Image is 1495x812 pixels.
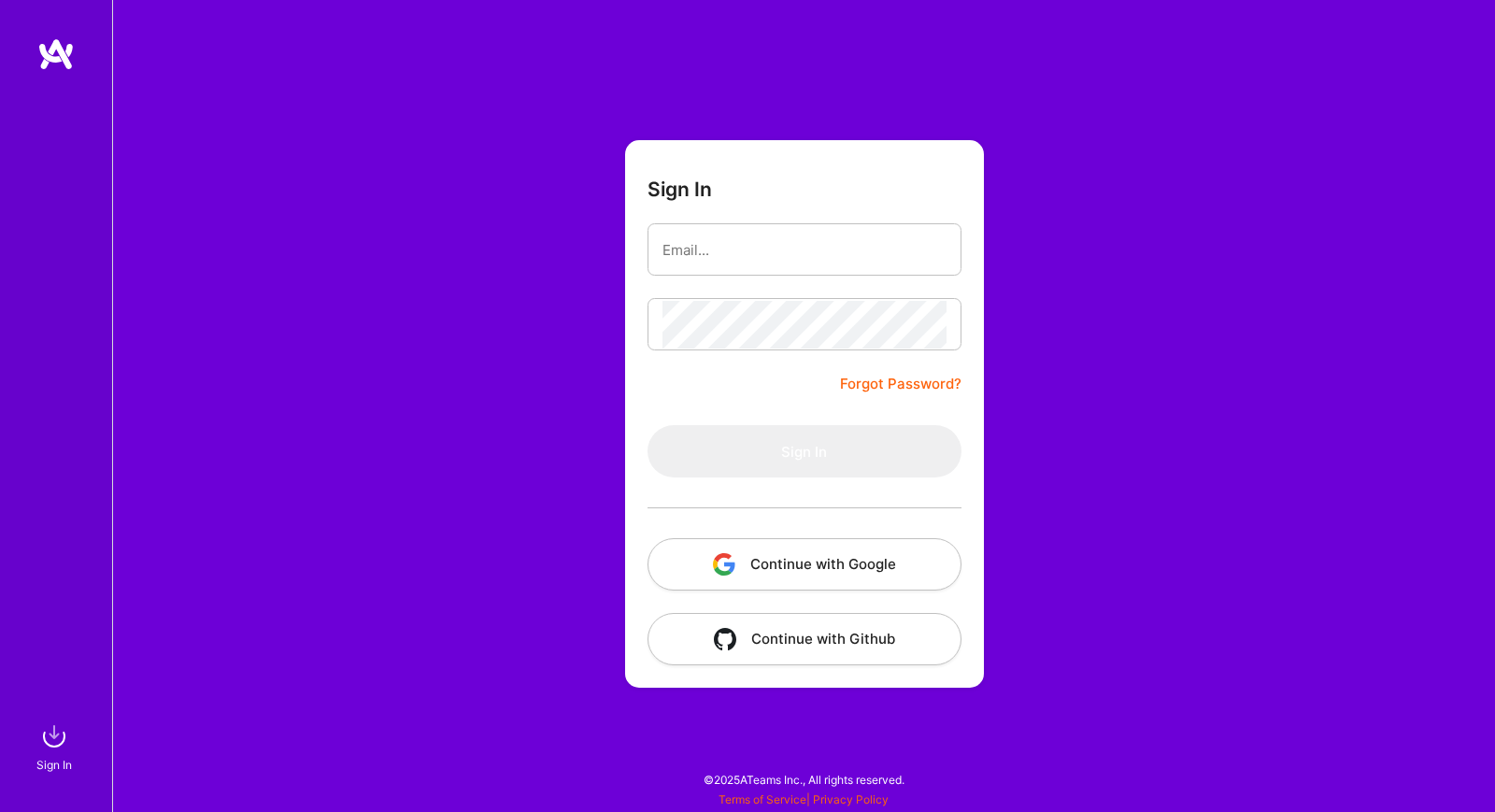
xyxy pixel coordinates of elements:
[37,37,75,71] img: logo
[714,628,736,650] img: icon
[648,613,961,665] button: Continue with Github
[36,718,73,755] img: sign in
[662,226,947,274] input: Email...
[112,756,1495,803] div: © 2025 ATeams Inc., All rights reserved.
[39,718,73,775] a: sign inSign In
[36,755,72,775] div: Sign In
[840,373,961,395] a: Forgot Password?
[813,792,889,806] a: Privacy Policy
[648,425,961,477] button: Sign In
[648,538,961,591] button: Continue with Google
[719,792,889,806] span: |
[648,178,712,201] h3: Sign In
[713,553,735,576] img: icon
[719,792,806,806] a: Terms of Service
